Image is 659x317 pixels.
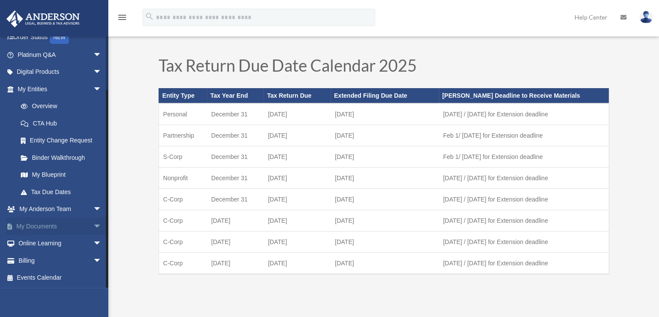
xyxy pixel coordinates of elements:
a: Events Calendar [6,269,115,287]
td: [DATE] [207,231,264,252]
td: Feb 1/ [DATE] for Extension deadline [439,125,609,146]
td: [DATE] / [DATE] for Extension deadline [439,188,609,210]
span: arrow_drop_down [93,63,110,81]
div: NEW [50,31,69,44]
td: [DATE] [263,146,331,167]
td: [DATE] / [DATE] for Extension deadline [439,210,609,231]
td: C-Corp [159,252,207,274]
a: Entity Change Request [12,132,115,149]
td: December 31 [207,125,264,146]
a: Online Learningarrow_drop_down [6,235,115,252]
a: Billingarrow_drop_down [6,252,115,269]
td: [DATE] [207,252,264,274]
td: [DATE] [263,125,331,146]
a: CTA Hub [12,115,115,132]
a: My Anderson Teamarrow_drop_down [6,201,115,218]
th: Tax Year End [207,88,264,103]
td: C-Corp [159,210,207,231]
a: Order StatusNEW [6,29,115,46]
td: December 31 [207,167,264,188]
a: My Documentsarrow_drop_down [6,218,115,235]
td: [DATE] [331,146,439,167]
th: Tax Return Due [263,88,331,103]
td: [DATE] [331,252,439,274]
td: Partnership [159,125,207,146]
i: menu [117,12,127,23]
td: [DATE] / [DATE] for Extension deadline [439,167,609,188]
td: [DATE] [331,210,439,231]
h1: Tax Return Due Date Calendar 2025 [159,57,609,78]
th: Extended Filing Due Date [331,88,439,103]
span: arrow_drop_down [93,80,110,98]
a: Platinum Q&Aarrow_drop_down [6,46,115,63]
span: arrow_drop_down [93,252,110,270]
td: C-Corp [159,231,207,252]
span: arrow_drop_down [93,46,110,64]
td: [DATE] / [DATE] for Extension deadline [439,231,609,252]
td: [DATE] [263,210,331,231]
td: [DATE] [331,188,439,210]
td: December 31 [207,103,264,125]
td: Personal [159,103,207,125]
a: Tax Due Dates [12,183,110,201]
td: [DATE] / [DATE] for Extension deadline [439,252,609,274]
td: [DATE] [331,125,439,146]
span: arrow_drop_down [93,235,110,253]
span: arrow_drop_down [93,218,110,235]
th: [PERSON_NAME] Deadline to Receive Materials [439,88,609,103]
td: [DATE] [263,167,331,188]
td: S-Corp [159,146,207,167]
img: Anderson Advisors Platinum Portal [4,10,82,27]
td: [DATE] [331,103,439,125]
td: [DATE] [207,210,264,231]
td: [DATE] [263,231,331,252]
td: December 31 [207,146,264,167]
td: December 31 [207,188,264,210]
img: User Pic [640,11,653,23]
td: [DATE] [331,231,439,252]
td: [DATE] [263,252,331,274]
td: [DATE] [263,103,331,125]
i: search [145,12,154,21]
td: C-Corp [159,188,207,210]
td: Feb 1/ [DATE] for Extension deadline [439,146,609,167]
span: arrow_drop_down [93,201,110,218]
td: [DATE] [331,167,439,188]
td: [DATE] / [DATE] for Extension deadline [439,103,609,125]
a: My Blueprint [12,166,115,184]
a: Overview [12,98,115,115]
a: Digital Productsarrow_drop_down [6,63,115,81]
td: [DATE] [263,188,331,210]
a: menu [117,15,127,23]
a: Binder Walkthrough [12,149,115,166]
th: Entity Type [159,88,207,103]
a: My Entitiesarrow_drop_down [6,80,115,98]
td: Nonprofit [159,167,207,188]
